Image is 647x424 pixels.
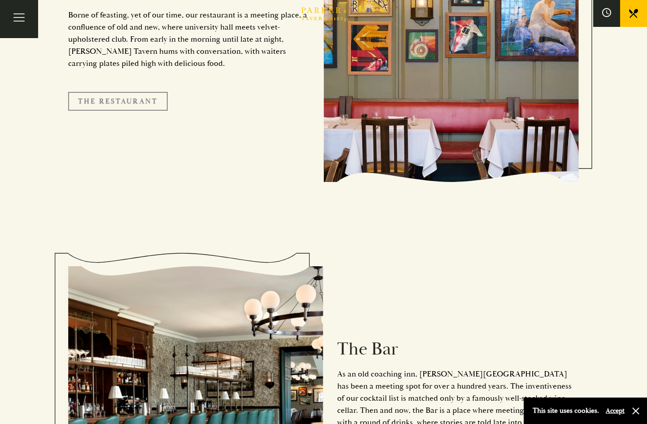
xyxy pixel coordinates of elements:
h2: The Bar [337,338,579,360]
button: Accept [606,407,625,415]
p: This site uses cookies. [533,404,599,417]
p: Borne of feasting, yet of our time, our restaurant is a meeting place, a confluence of old and ne... [68,9,310,69]
button: Close and accept [631,407,640,415]
a: The Restaurant [68,92,168,111]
